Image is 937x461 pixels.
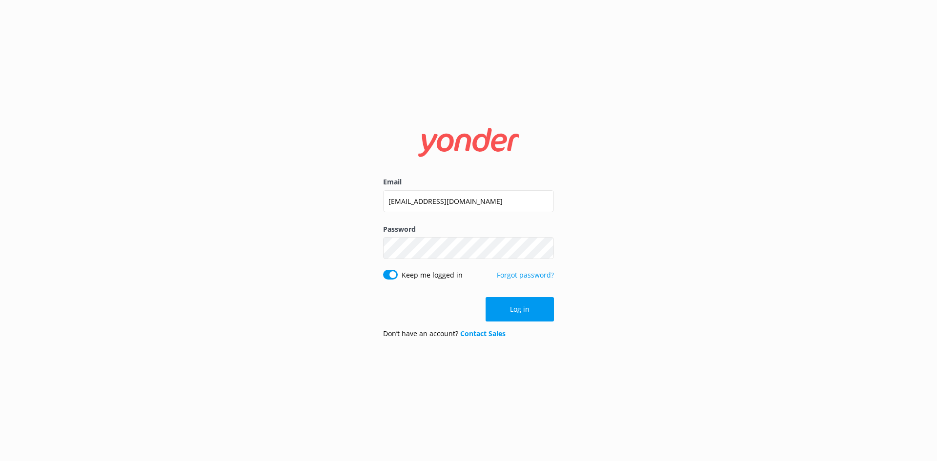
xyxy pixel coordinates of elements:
button: Show password [534,239,554,258]
label: Email [383,177,554,187]
a: Forgot password? [497,270,554,280]
input: user@emailaddress.com [383,190,554,212]
label: Keep me logged in [402,270,463,281]
button: Log in [486,297,554,321]
a: Contact Sales [460,329,506,338]
label: Password [383,224,554,235]
p: Don’t have an account? [383,328,506,339]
